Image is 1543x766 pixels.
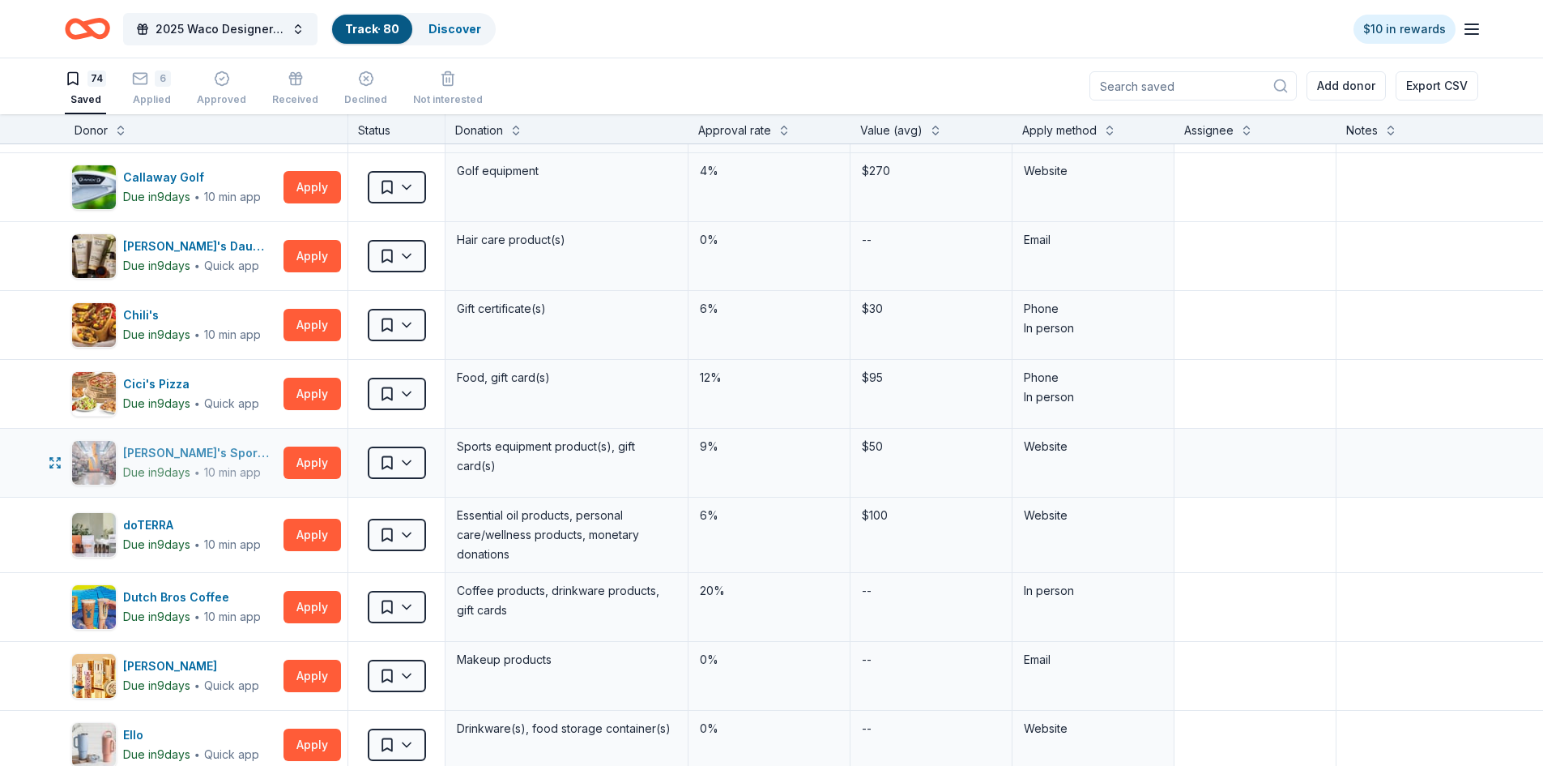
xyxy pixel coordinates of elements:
span: 2025 Waco Designer Purse BIngo [156,19,285,39]
div: Declined [344,93,387,106]
div: Value (avg) [860,121,923,140]
div: 6% [698,297,840,320]
div: 6% [698,504,840,527]
div: Due in 9 days [123,394,190,413]
div: Due in 9 days [123,535,190,554]
img: Image for doTERRA [72,513,116,557]
div: Due in 9 days [123,256,190,276]
img: Image for Callaway Golf [72,165,116,209]
div: Dutch Bros Coffee [123,588,261,607]
div: [PERSON_NAME]'s Daughter [123,237,277,256]
div: 0% [698,648,840,671]
a: Home [65,10,110,48]
div: Notes [1346,121,1378,140]
div: Due in 9 days [123,745,190,764]
button: Image for Dick's Sporting Goods[PERSON_NAME]'s Sporting GoodsDue in9days∙10 min app [71,440,277,486]
button: Image for Chili'sChili'sDue in9days∙10 min app [71,302,277,348]
div: Golf equipment [455,160,678,182]
div: -- [860,648,873,671]
div: Phone [1024,299,1162,319]
div: 20% [698,580,840,602]
button: Apply [283,519,341,551]
div: $50 [860,435,1002,458]
button: Add donor [1306,71,1386,101]
img: Image for Dick's Sporting Goods [72,441,116,485]
div: Apply method [1022,121,1097,140]
span: ∙ [194,465,201,479]
div: Sports equipment product(s), gift card(s) [455,435,678,477]
div: Website [1024,161,1162,181]
div: -- [860,229,873,251]
div: Received [272,93,318,106]
div: Due in 9 days [123,187,190,207]
div: Applied [132,93,171,106]
div: 10 min app [204,609,261,625]
div: Saved [65,93,106,106]
div: $30 [860,297,1002,320]
button: Export CSV [1396,71,1478,101]
div: Approved [197,93,246,106]
img: Image for Dutch Bros Coffee [72,585,116,629]
div: Website [1024,719,1162,738]
div: doTERRA [123,516,261,535]
div: Quick app [204,396,259,412]
button: Approved [197,64,246,114]
img: Image for Carol's Daughter [72,234,116,278]
div: Cici's Pizza [123,374,259,394]
div: Gift certificate(s) [455,297,678,320]
div: Due in 9 days [123,676,190,695]
button: Apply [283,171,341,203]
a: Track· 80 [345,22,399,36]
div: Hair care product(s) [455,229,678,251]
div: Due in 9 days [123,325,190,344]
button: Not interested [413,64,483,114]
div: Status [348,114,445,143]
span: ∙ [194,678,201,692]
button: Track· 80Discover [330,13,496,45]
div: Callaway Golf [123,168,261,187]
span: ∙ [194,610,201,623]
div: Coffee products, drinkware products, gift cards [455,580,678,622]
div: Chili's [123,306,261,325]
div: Makeup products [455,648,678,671]
button: Apply [283,660,341,692]
div: Not interested [413,93,483,106]
button: 2025 Waco Designer Purse BIngo [123,13,318,45]
div: Email [1024,230,1162,250]
button: Image for Dutch Bros CoffeeDutch Bros CoffeeDue in9days∙10 min app [71,584,277,630]
div: Donor [75,121,108,140]
button: Apply [283,309,341,341]
div: -- [860,717,873,740]
button: Apply [283,378,341,410]
button: Apply [283,591,341,623]
button: 74Saved [65,64,106,114]
div: Drinkware(s), food storage container(s) [455,717,678,740]
div: Website [1024,437,1162,456]
div: Ello [123,725,259,745]
div: 10 min app [204,537,261,553]
div: In person [1024,319,1162,338]
div: Assignee [1184,121,1234,140]
div: Due in 9 days [123,607,190,627]
div: Donation [455,121,503,140]
button: Apply [283,240,341,272]
span: ∙ [194,396,201,410]
button: Apply [283,729,341,761]
button: Image for Carol's Daughter[PERSON_NAME]'s DaughterDue in9days∙Quick app [71,233,277,279]
img: Image for Chili's [72,303,116,347]
div: Essential oil products, personal care/wellness products, monetary donations [455,504,678,566]
button: Received [272,64,318,114]
img: Image for Elizabeth Arden [72,654,116,698]
a: Discover [428,22,481,36]
div: 10 min app [204,189,261,205]
div: $270 [860,160,1002,182]
button: Apply [283,447,341,479]
span: ∙ [194,327,201,341]
button: 6Applied [132,64,171,114]
button: Image for Callaway GolfCallaway GolfDue in9days∙10 min app [71,165,277,210]
div: [PERSON_NAME] [123,657,259,676]
div: Phone [1024,368,1162,387]
div: 0% [698,229,840,251]
div: Due in 9 days [123,463,190,482]
div: In person [1024,581,1162,601]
